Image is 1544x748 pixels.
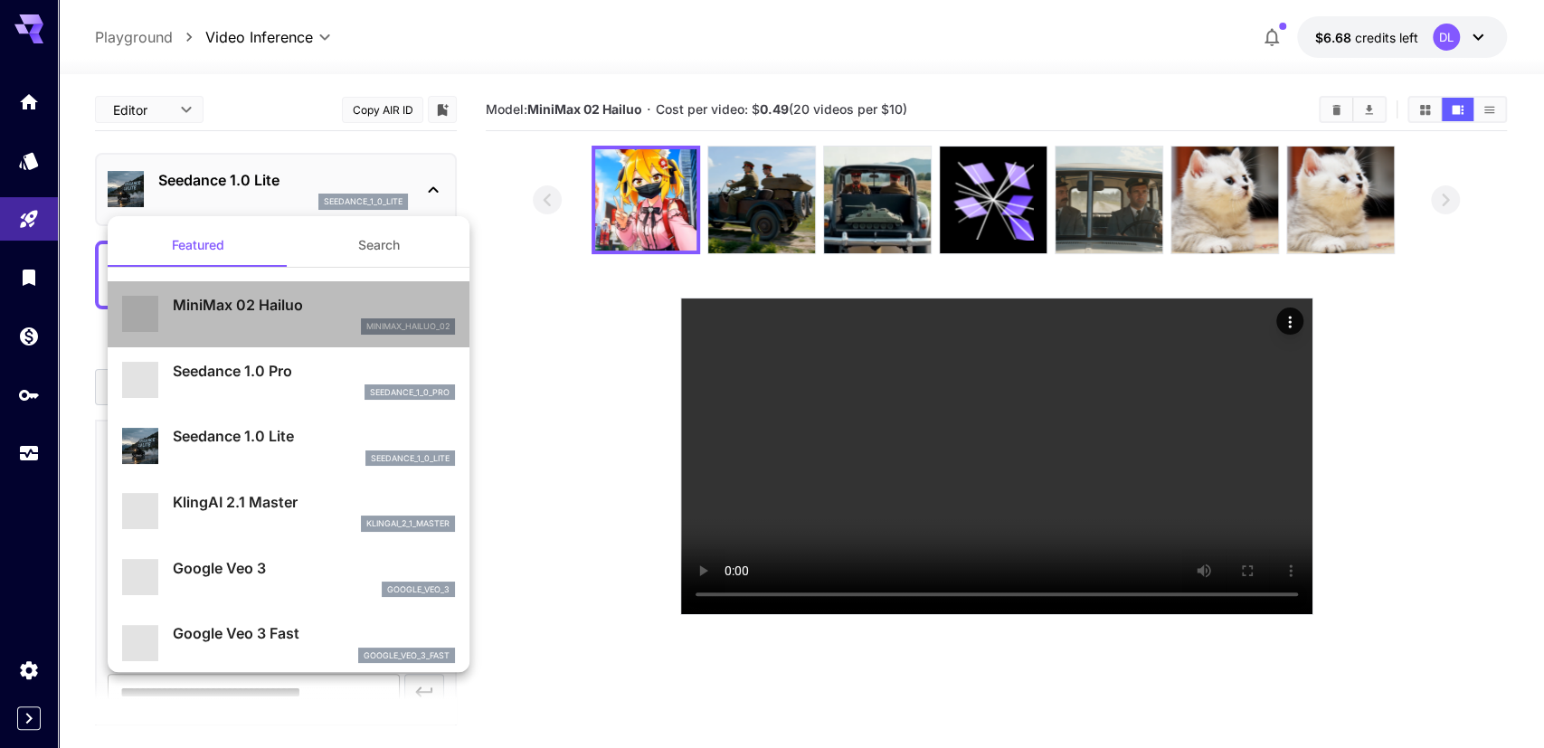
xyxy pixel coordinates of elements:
div: Google Veo 3google_veo_3 [122,550,455,605]
p: seedance_1_0_pro [370,386,450,399]
div: MiniMax 02 Hailuominimax_hailuo_02 [122,287,455,342]
button: Search [289,223,469,267]
p: seedance_1_0_lite [371,452,450,465]
div: KlingAI 2.1 Masterklingai_2_1_master [122,484,455,539]
p: Seedance 1.0 Pro [173,360,455,382]
p: KlingAI 2.1 Master [173,491,455,513]
p: minimax_hailuo_02 [366,320,450,333]
p: MiniMax 02 Hailuo [173,294,455,316]
p: klingai_2_1_master [366,517,450,530]
div: Google Veo 3 Fastgoogle_veo_3_fast [122,615,455,670]
p: google_veo_3_fast [364,649,450,662]
p: Google Veo 3 [173,557,455,579]
div: Seedance 1.0 Liteseedance_1_0_lite [122,418,455,473]
p: Seedance 1.0 Lite [173,425,455,447]
div: Seedance 1.0 Proseedance_1_0_pro [122,353,455,408]
p: google_veo_3 [387,583,450,596]
p: Google Veo 3 Fast [173,622,455,644]
button: Featured [108,223,289,267]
